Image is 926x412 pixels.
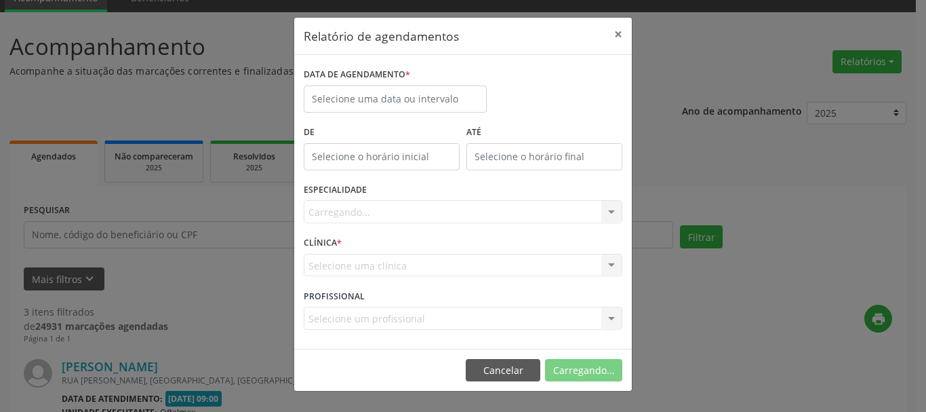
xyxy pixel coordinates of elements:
button: Cancelar [466,359,540,382]
input: Selecione uma data ou intervalo [304,86,487,113]
label: ATÉ [466,122,622,143]
button: Carregando... [545,359,622,382]
input: Selecione o horário inicial [304,143,460,170]
input: Selecione o horário final [466,143,622,170]
h5: Relatório de agendamentos [304,27,459,45]
button: Close [605,18,632,51]
label: De [304,122,460,143]
label: DATA DE AGENDAMENTO [304,64,410,86]
label: CLÍNICA [304,233,342,254]
label: PROFISSIONAL [304,286,365,307]
label: ESPECIALIDADE [304,180,367,201]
